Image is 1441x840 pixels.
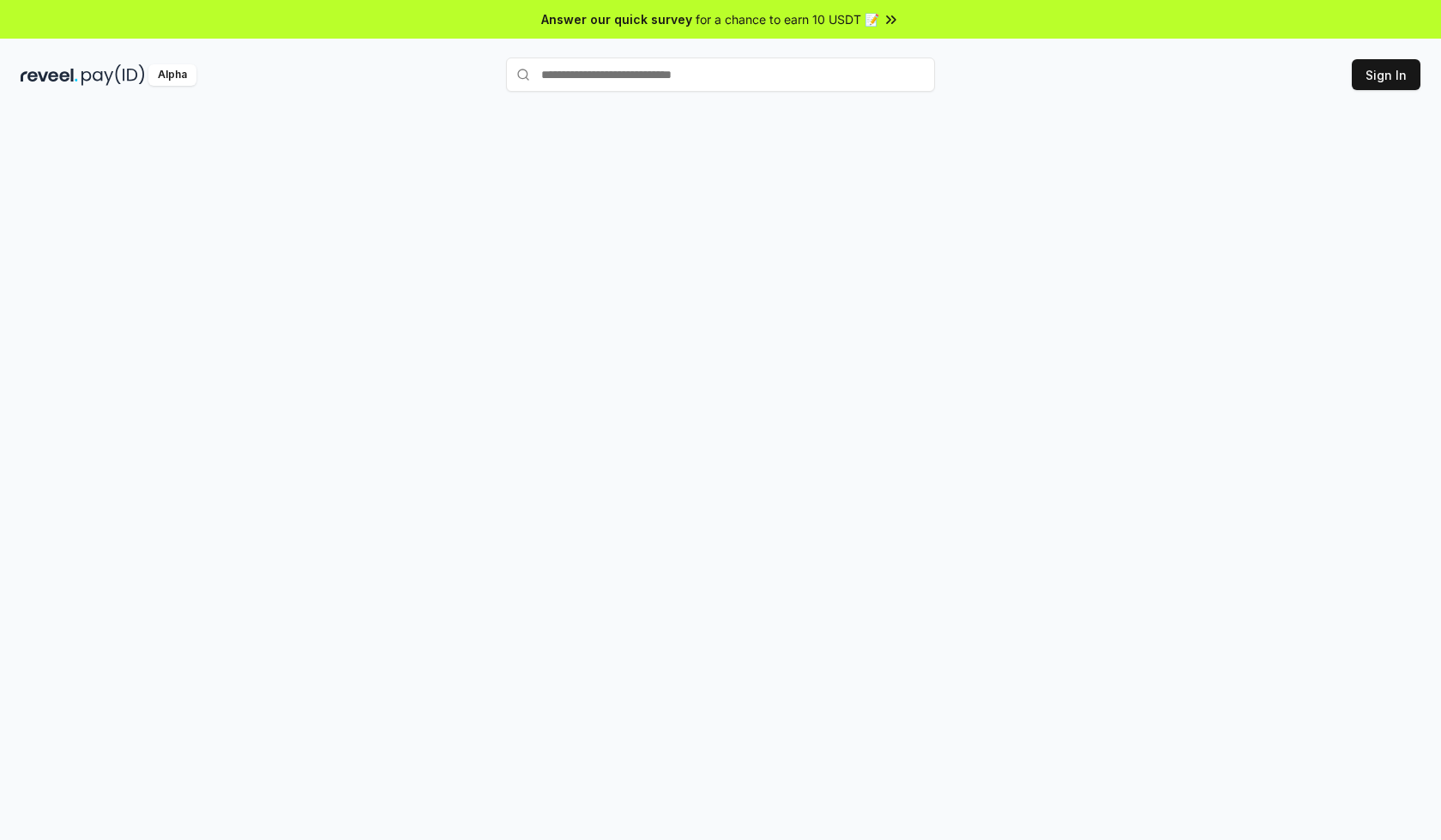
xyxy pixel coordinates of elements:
[541,10,692,28] span: Answer our quick survey
[696,10,879,28] span: for a chance to earn 10 USDT 📝
[81,64,145,86] img: pay_id
[21,64,78,86] img: reveel_dark
[1352,59,1420,90] button: Sign In
[148,64,196,86] div: Alpha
